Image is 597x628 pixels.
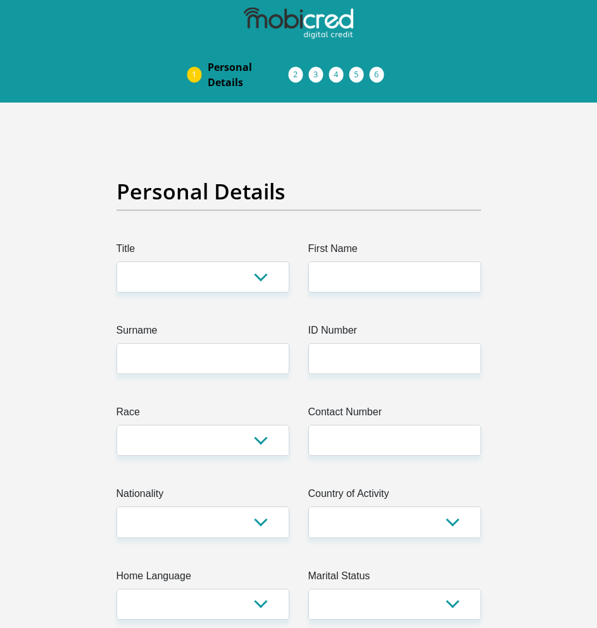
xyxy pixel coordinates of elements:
[308,486,481,506] label: Country of Activity
[308,425,481,456] input: Contact Number
[308,405,481,425] label: Contact Number
[308,261,481,292] input: First Name
[308,568,481,589] label: Marital Status
[208,60,289,90] span: Personal Details
[308,323,481,343] label: ID Number
[116,241,289,261] label: Title
[116,323,289,343] label: Surname
[116,486,289,506] label: Nationality
[116,405,289,425] label: Race
[116,568,289,589] label: Home Language
[198,54,299,95] a: PersonalDetails
[244,8,353,39] img: mobicred logo
[116,179,481,204] h2: Personal Details
[308,343,481,374] input: ID Number
[116,343,289,374] input: Surname
[308,241,481,261] label: First Name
